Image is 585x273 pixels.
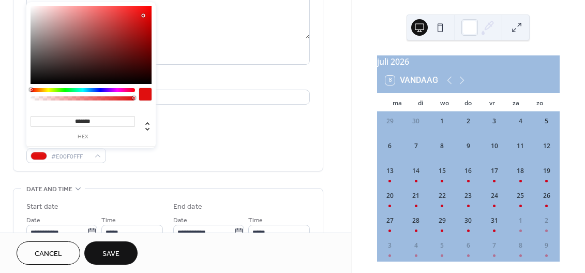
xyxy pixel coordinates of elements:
[438,117,447,126] div: 1
[26,77,308,88] div: Location
[516,141,525,151] div: 11
[490,117,499,126] div: 3
[456,93,480,112] div: do
[385,117,395,126] div: 29
[51,151,89,162] span: #E00F0FFF
[385,216,395,225] div: 27
[35,249,62,260] span: Cancel
[490,241,499,250] div: 7
[542,117,551,126] div: 5
[463,141,473,151] div: 9
[409,93,433,112] div: di
[411,241,421,250] div: 4
[385,141,395,151] div: 6
[173,215,187,226] span: Date
[463,117,473,126] div: 2
[463,166,473,176] div: 16
[411,141,421,151] div: 7
[480,93,504,112] div: vr
[504,93,528,112] div: za
[463,216,473,225] div: 30
[411,216,421,225] div: 28
[432,93,456,112] div: wo
[542,241,551,250] div: 9
[411,191,421,200] div: 21
[516,117,525,126] div: 4
[490,191,499,200] div: 24
[516,191,525,200] div: 25
[490,141,499,151] div: 10
[542,216,551,225] div: 2
[438,241,447,250] div: 5
[411,166,421,176] div: 14
[516,166,525,176] div: 18
[438,166,447,176] div: 15
[516,241,525,250] div: 8
[542,191,551,200] div: 26
[438,191,447,200] div: 22
[463,191,473,200] div: 23
[385,166,395,176] div: 13
[463,241,473,250] div: 6
[26,184,72,195] span: Date and time
[17,241,80,265] button: Cancel
[438,216,447,225] div: 29
[542,141,551,151] div: 12
[26,202,58,212] div: Start date
[411,117,421,126] div: 30
[385,93,409,112] div: ma
[26,215,40,226] span: Date
[490,166,499,176] div: 17
[377,55,560,68] div: juli 2026
[382,73,442,88] button: 8Vandaag
[516,216,525,225] div: 1
[31,134,135,140] label: hex
[385,191,395,200] div: 20
[101,215,116,226] span: Time
[438,141,447,151] div: 8
[102,249,119,260] span: Save
[385,241,395,250] div: 3
[490,216,499,225] div: 31
[542,166,551,176] div: 19
[84,241,138,265] button: Save
[173,202,202,212] div: End date
[528,93,551,112] div: zo
[248,215,263,226] span: Time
